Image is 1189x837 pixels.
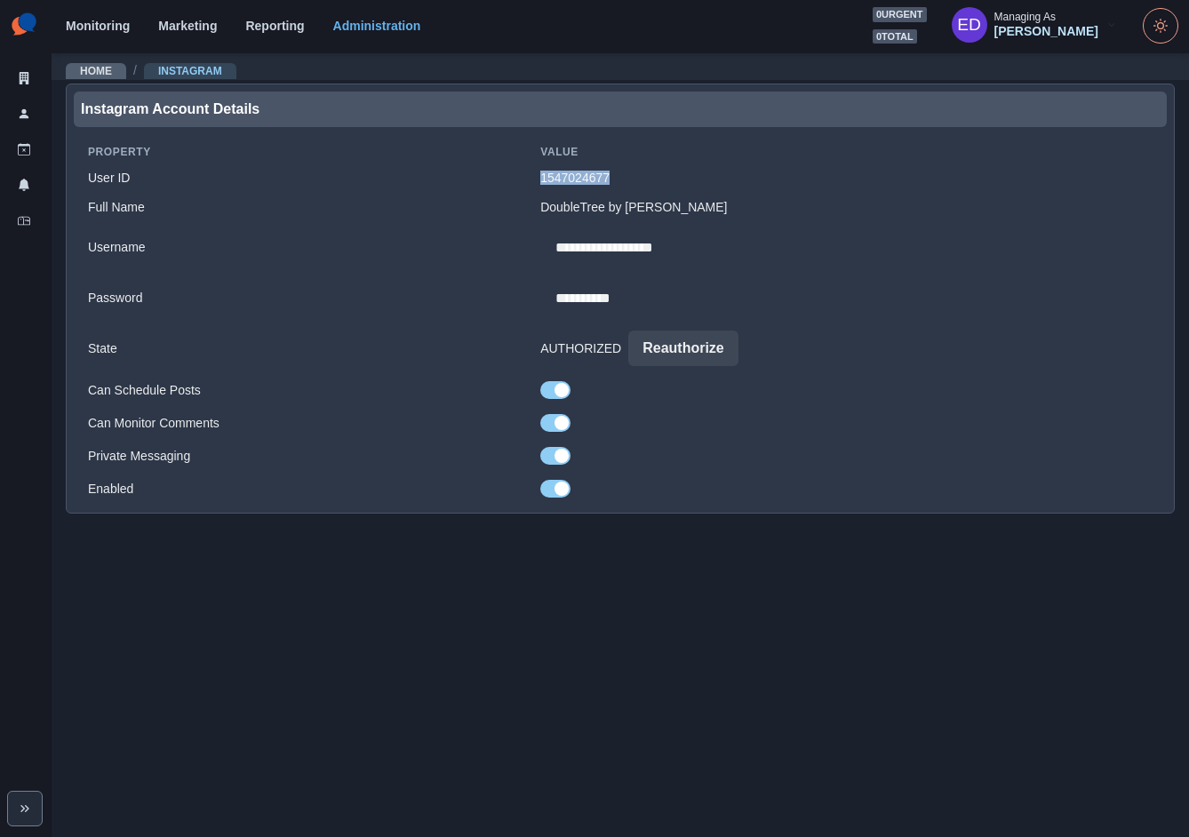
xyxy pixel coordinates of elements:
button: Expand [7,791,43,826]
a: Inbox [7,206,41,235]
div: AUTHORIZED [540,331,1153,366]
td: State [74,323,526,374]
div: Elizabeth Dempsey [957,4,981,46]
td: DoubleTree by [PERSON_NAME] [526,193,1167,222]
button: Reauthorize [628,331,738,366]
a: Draft Posts [7,135,41,163]
td: User ID [74,163,526,193]
a: Users [7,100,41,128]
td: Private Messaging [74,440,526,473]
td: Can Monitor Comments [74,407,526,440]
td: Enabled [74,473,526,506]
td: Password [74,273,526,323]
a: Home [80,65,112,77]
a: Marketing [158,19,217,33]
th: Value [526,141,1167,163]
button: Toggle Mode [1143,8,1178,44]
a: Administration [333,19,421,33]
button: Managing As[PERSON_NAME] [938,7,1132,43]
div: [PERSON_NAME] [994,24,1098,39]
td: Username [74,222,526,273]
a: Notifications [7,171,41,199]
div: Managing As [994,11,1056,23]
a: Clients [7,64,41,92]
span: 0 urgent [873,7,927,22]
span: / [133,61,137,80]
nav: breadcrumb [66,61,236,80]
a: Monitoring [66,19,130,33]
span: 0 total [873,29,917,44]
a: Instagram [158,65,222,77]
a: Reporting [245,19,304,33]
td: 1547024677 [526,163,1167,193]
td: Full Name [74,193,526,222]
div: Instagram Account Details [81,99,1160,120]
td: Can Schedule Posts [74,374,526,407]
th: Property [74,141,526,163]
